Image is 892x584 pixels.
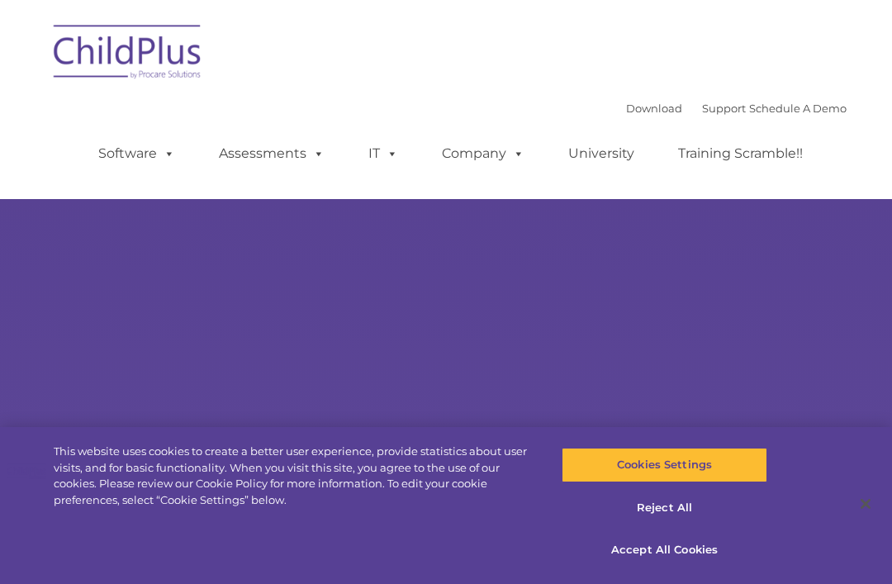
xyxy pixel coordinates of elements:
a: Assessments [202,137,341,170]
font: | [626,102,847,115]
a: Training Scramble!! [662,137,819,170]
button: Close [847,486,884,522]
img: ChildPlus by Procare Solutions [45,13,211,96]
button: Accept All Cookies [562,533,766,567]
a: Support [702,102,746,115]
a: Schedule A Demo [749,102,847,115]
a: Company [425,137,541,170]
a: Software [82,137,192,170]
div: This website uses cookies to create a better user experience, provide statistics about user visit... [54,444,535,508]
button: Reject All [562,491,766,525]
a: Download [626,102,682,115]
a: IT [352,137,415,170]
button: Cookies Settings [562,448,766,482]
a: University [552,137,651,170]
